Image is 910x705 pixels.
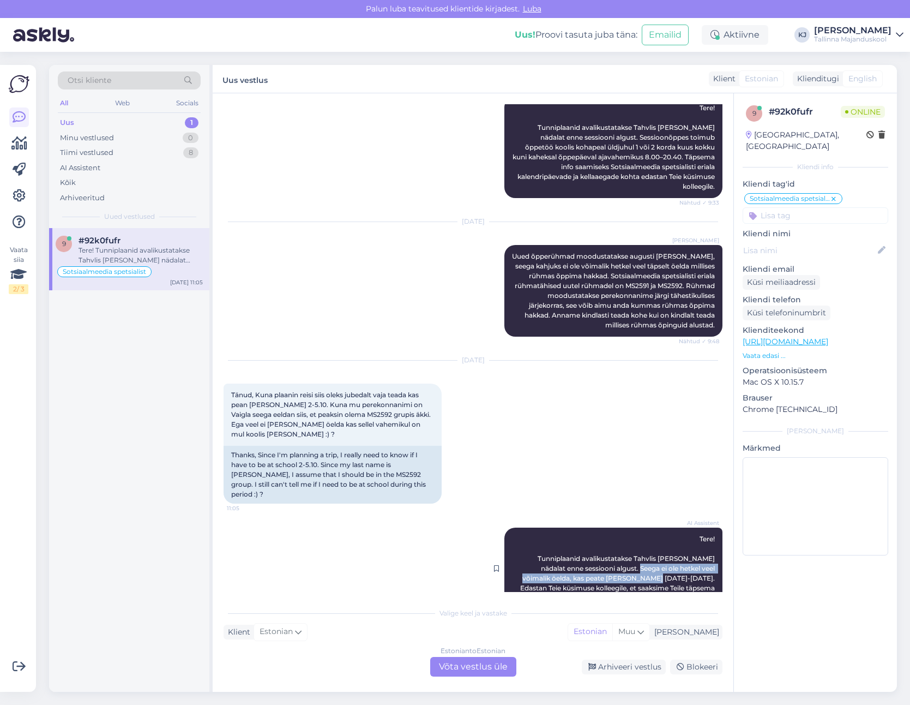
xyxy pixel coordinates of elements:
b: Uus! [515,29,535,40]
div: Thanks, Since I'm planning a trip, I really need to know if I have to be at school 2-5.10. Since ... [224,446,442,504]
span: Nähtud ✓ 9:33 [678,199,719,207]
span: Luba [520,4,545,14]
div: [PERSON_NAME] [743,426,888,436]
div: Vaata siia [9,245,28,294]
span: AI Assistent [678,519,719,527]
span: 9 [62,240,66,248]
div: Kliendi info [743,162,888,172]
div: [DATE] [224,355,722,365]
span: Otsi kliente [68,75,111,86]
span: Sotsiaalmeedia spetsialist [63,268,146,275]
div: Aktiivne [702,25,768,45]
span: English [848,73,877,85]
div: [GEOGRAPHIC_DATA], [GEOGRAPHIC_DATA] [746,129,866,152]
div: Uus [60,117,74,128]
p: Mac OS X 10.15.7 [743,377,888,388]
p: Kliendi telefon [743,294,888,306]
div: Võta vestlus üle [430,657,516,677]
div: Klienditugi [793,73,839,85]
div: [DATE] 11:05 [170,278,203,286]
p: Operatsioonisüsteem [743,365,888,377]
div: # 92k0fufr [769,105,841,118]
span: 11:05 [227,504,268,512]
p: Brauser [743,392,888,404]
div: Valige keel ja vastake [224,608,722,618]
div: Blokeeri [670,660,722,674]
div: Küsi meiliaadressi [743,275,820,290]
span: Tänud, Kuna plaanin reisi siis oleks jubedalt vaja teada kas pean [PERSON_NAME] 2-5.10. Kuna mu p... [231,391,432,438]
div: Tiimi vestlused [60,147,113,158]
p: Kliendi tag'id [743,178,888,190]
div: [PERSON_NAME] [650,626,719,638]
a: [PERSON_NAME]Tallinna Majanduskool [814,26,903,44]
div: 1 [185,117,198,128]
div: KJ [794,27,810,43]
div: Tallinna Majanduskool [814,35,891,44]
button: Emailid [642,25,689,45]
span: Nähtud ✓ 9:48 [678,337,719,345]
div: 2 / 3 [9,284,28,294]
span: #92k0fufr [79,236,120,246]
div: 8 [183,147,198,158]
span: [PERSON_NAME] [672,236,719,244]
span: Uued vestlused [104,212,155,222]
span: Tere! Tunniplaanid avalikustatakse Tahvlis [PERSON_NAME] nädalat enne sessiooni algust. Seega ei ... [520,535,716,602]
div: Kõik [60,177,76,188]
img: Askly Logo [9,74,29,94]
a: [URL][DOMAIN_NAME] [743,337,828,346]
div: Proovi tasuta juba täna: [515,28,637,41]
div: All [58,96,70,110]
p: Vaata edasi ... [743,351,888,361]
div: Klient [224,626,250,638]
div: 0 [183,133,198,144]
span: Online [841,106,885,118]
span: Muu [618,626,635,636]
div: [PERSON_NAME] [814,26,891,35]
span: Estonian [745,73,778,85]
p: Klienditeekond [743,325,888,336]
span: Tere! Tunniplaanid avalikustatakse Tahvlis [PERSON_NAME] nädalat enne sessiooni algust. Sessioonõ... [513,104,716,190]
div: Web [113,96,132,110]
div: Küsi telefoninumbrit [743,306,830,320]
p: Chrome [TECHNICAL_ID] [743,404,888,415]
label: Uus vestlus [222,71,268,86]
span: Estonian [260,626,293,638]
span: Sotsiaalmeedia spetsialist [750,195,830,202]
div: Arhiveeri vestlus [582,660,666,674]
div: Estonian to Estonian [441,646,505,656]
p: Märkmed [743,443,888,454]
div: Socials [174,96,201,110]
div: AI Assistent [60,163,100,174]
div: Tere! Tunniplaanid avalikustatakse Tahvlis [PERSON_NAME] nädalat enne sessiooni algust. Seega ei ... [79,246,203,265]
div: Arhiveeritud [60,193,105,204]
div: Minu vestlused [60,133,114,144]
input: Lisa tag [743,207,888,224]
span: Uued õpperühmad moodustatakse augusti [PERSON_NAME], seega kahjuks ei ole võimalik hetkel veel tä... [512,252,716,329]
p: Kliendi nimi [743,228,888,240]
span: 9 [752,109,756,117]
div: Estonian [568,624,612,640]
p: Kliendi email [743,264,888,275]
div: Klient [709,73,736,85]
input: Lisa nimi [743,244,876,256]
div: [DATE] [224,217,722,226]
